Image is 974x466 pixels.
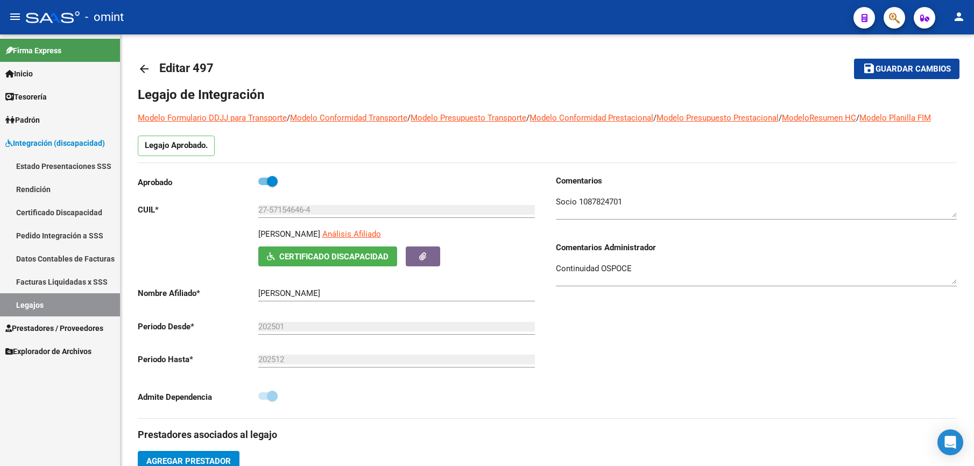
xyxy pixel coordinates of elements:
p: CUIL [138,204,258,216]
span: Inicio [5,68,33,80]
a: Modelo Conformidad Prestacional [530,113,653,123]
p: Periodo Desde [138,321,258,333]
p: Aprobado [138,176,258,188]
span: Padrón [5,114,40,126]
p: Admite Dependencia [138,391,258,403]
mat-icon: person [952,10,965,23]
h3: Prestadores asociados al legajo [138,427,957,442]
span: Editar 497 [159,61,214,75]
a: Modelo Conformidad Transporte [290,113,407,123]
h3: Comentarios [556,175,957,187]
span: Análisis Afiliado [322,229,381,239]
span: Integración (discapacidad) [5,137,105,149]
span: Tesorería [5,91,47,103]
a: ModeloResumen HC [782,113,856,123]
span: Prestadores / Proveedores [5,322,103,334]
p: [PERSON_NAME] [258,228,320,240]
button: Certificado Discapacidad [258,246,397,266]
button: Guardar cambios [854,59,959,79]
span: - omint [85,5,124,29]
h3: Comentarios Administrador [556,242,957,253]
a: Modelo Presupuesto Prestacional [657,113,779,123]
span: Guardar cambios [876,65,951,74]
a: Modelo Presupuesto Transporte [411,113,526,123]
p: Legajo Aprobado. [138,136,215,156]
mat-icon: arrow_back [138,62,151,75]
a: Modelo Planilla FIM [859,113,931,123]
mat-icon: save [863,62,876,75]
span: Explorador de Archivos [5,345,91,357]
mat-icon: menu [9,10,22,23]
span: Certificado Discapacidad [279,252,389,262]
h1: Legajo de Integración [138,86,957,103]
a: Modelo Formulario DDJJ para Transporte [138,113,287,123]
span: Firma Express [5,45,61,57]
p: Nombre Afiliado [138,287,258,299]
span: Agregar Prestador [146,456,231,466]
div: Open Intercom Messenger [937,429,963,455]
p: Periodo Hasta [138,354,258,365]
